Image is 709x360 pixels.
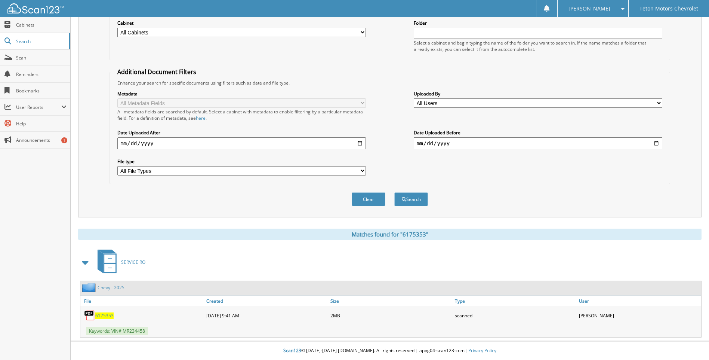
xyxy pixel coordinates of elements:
input: start [117,137,366,149]
span: Search [16,38,65,45]
span: [PERSON_NAME] [568,6,610,11]
img: scan123-logo-white.svg [7,3,64,13]
span: Keywords: VIN# MR234458 [86,327,148,335]
label: Date Uploaded After [117,129,366,136]
div: Select a cabinet and begin typing the name of the folder you want to search in. If the name match... [414,40,662,52]
a: SERVICE RO [93,247,145,277]
button: Clear [352,192,385,206]
label: Date Uploaded Before [414,129,662,136]
a: Privacy Policy [468,347,496,354]
div: [PERSON_NAME] [577,308,701,323]
a: here [196,115,206,121]
img: folder2.png [82,283,98,292]
input: end [414,137,662,149]
a: Size [329,296,453,306]
a: Chevy - 2025 [98,284,124,291]
legend: Additional Document Filters [114,68,200,76]
div: Matches found for "6175353" [78,229,702,240]
span: Reminders [16,71,67,77]
a: File [80,296,204,306]
span: Cabinets [16,22,67,28]
span: SERVICE RO [121,259,145,265]
img: PDF.png [84,310,95,321]
label: Folder [414,20,662,26]
a: Created [204,296,329,306]
span: Scan [16,55,67,61]
span: Announcements [16,137,67,143]
label: Metadata [117,91,366,97]
div: 2MB [329,308,453,323]
a: Type [453,296,577,306]
span: Help [16,120,67,127]
div: 1 [61,137,67,143]
a: 6175353 [95,312,114,319]
label: Uploaded By [414,91,662,97]
span: User Reports [16,104,61,110]
label: File type [117,158,366,165]
span: Bookmarks [16,88,67,94]
div: © [DATE]-[DATE] [DOMAIN_NAME]. All rights reserved | appg04-scan123-com | [71,342,709,360]
span: Scan123 [283,347,301,354]
span: Teton Motors Chevrolet [639,6,698,11]
label: Cabinet [117,20,366,26]
iframe: Chat Widget [672,324,709,360]
a: User [577,296,701,306]
div: [DATE] 9:41 AM [204,308,329,323]
div: Enhance your search for specific documents using filters such as date and file type. [114,80,666,86]
div: All metadata fields are searched by default. Select a cabinet with metadata to enable filtering b... [117,109,366,121]
div: scanned [453,308,577,323]
button: Search [394,192,428,206]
